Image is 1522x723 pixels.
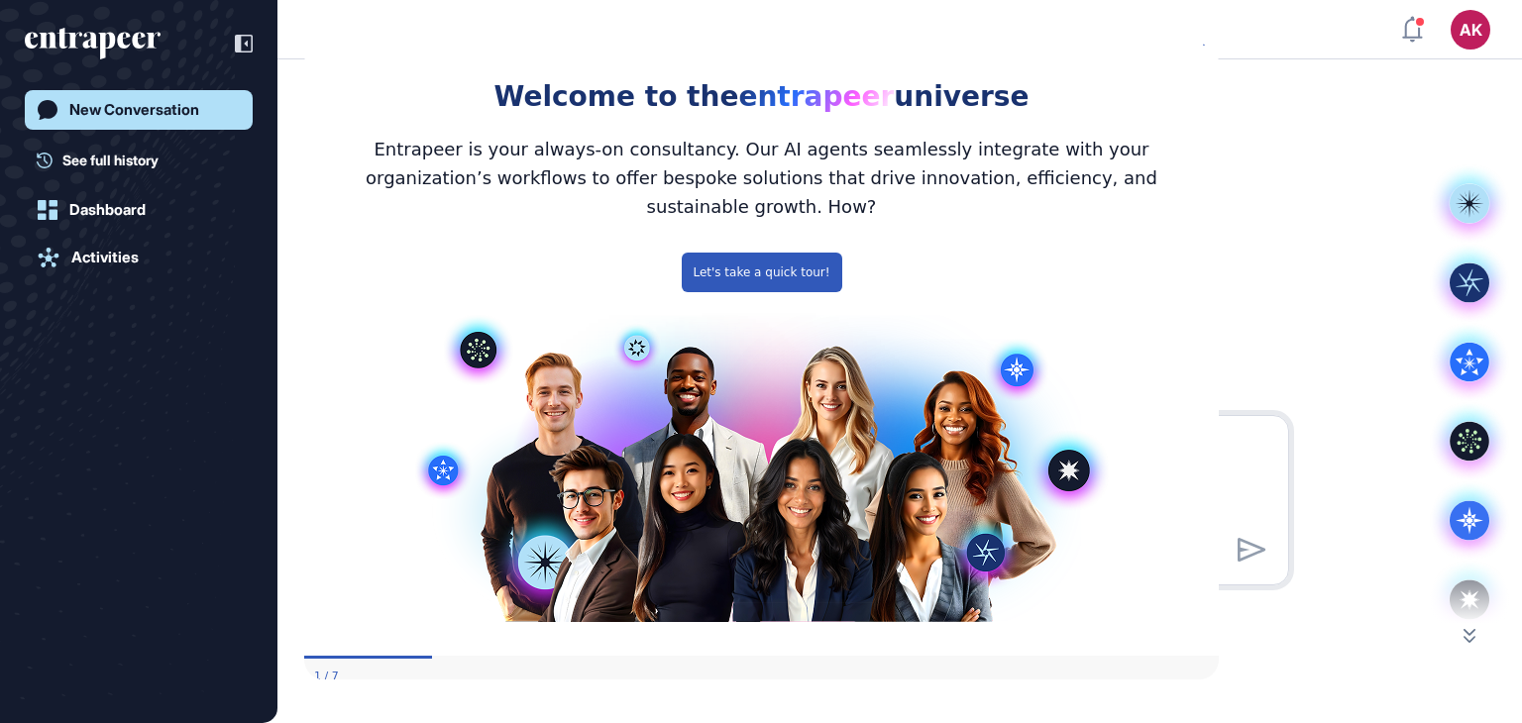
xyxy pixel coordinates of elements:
h3: Entrapeer is your always-on consultancy. Our AI agents seamlessly integrate with your organizatio... [16,91,899,177]
button: AK [1451,10,1490,50]
a: Dashboard [25,190,253,230]
a: New Conversation [25,90,253,130]
div: entrapeer-logo [25,28,161,59]
a: See full history [37,150,253,170]
button: Let's take a quick tour! [378,209,538,249]
span: See full history [62,150,159,170]
img: Modal Media [93,264,822,578]
a: Activities [25,238,253,277]
div: New Conversation [69,101,199,119]
div: Activities [71,249,139,266]
div: Step 1 of 7 [10,625,35,641]
div: Dashboard [69,201,146,219]
span: entrapeer [434,37,590,69]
